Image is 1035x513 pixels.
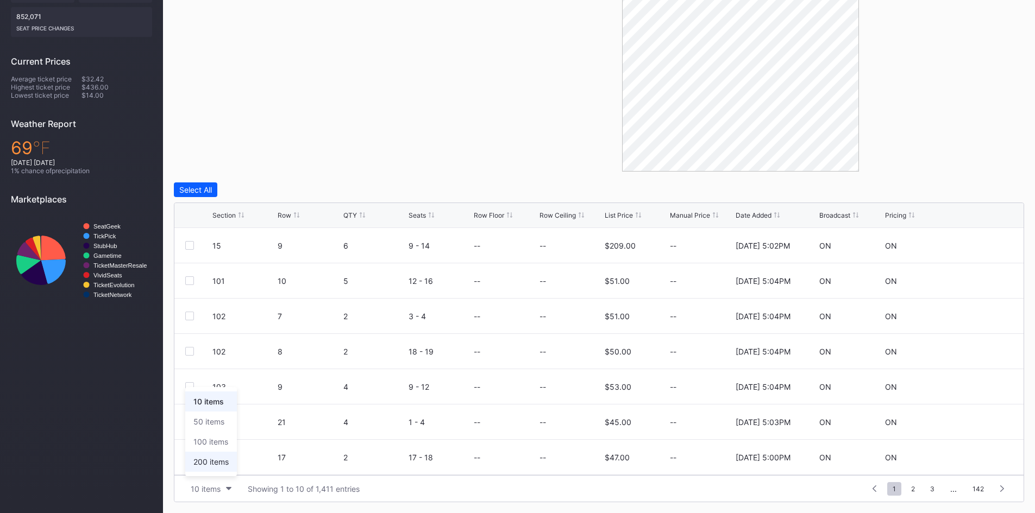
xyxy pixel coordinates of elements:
[212,276,275,286] div: 101
[278,417,340,427] div: 21
[819,241,831,250] div: ON
[474,276,480,286] div: --
[670,382,732,391] div: --
[819,417,831,427] div: ON
[885,347,897,356] div: ON
[343,382,406,391] div: 4
[736,453,791,462] div: [DATE] 5:00PM
[409,312,471,321] div: 3 - 4
[605,312,630,321] div: $51.00
[474,312,480,321] div: --
[278,347,340,356] div: 8
[670,417,732,427] div: --
[670,347,732,356] div: --
[278,276,340,286] div: 10
[540,276,546,286] div: --
[736,276,791,286] div: [DATE] 5:04PM
[906,482,920,496] span: 2
[819,312,831,321] div: ON
[887,482,901,496] span: 1
[540,453,546,462] div: --
[212,453,275,462] div: 106
[409,417,471,427] div: 1 - 4
[193,457,229,466] div: 200 items
[736,382,791,391] div: [DATE] 5:04PM
[540,382,546,391] div: --
[212,312,275,321] div: 102
[193,417,224,426] div: 50 items
[409,276,471,286] div: 12 - 16
[191,484,221,493] div: 10 items
[942,484,965,493] div: ...
[885,241,897,250] div: ON
[93,233,116,239] text: TickPick
[278,453,340,462] div: 17
[605,453,630,462] div: $47.00
[736,312,791,321] div: [DATE] 5:04PM
[885,382,897,391] div: ON
[343,347,406,356] div: 2
[93,262,147,269] text: TicketMasterResale
[193,397,224,406] div: 10 items
[11,213,152,308] svg: Chart title
[409,347,471,356] div: 18 - 19
[343,276,406,286] div: 5
[343,312,406,321] div: 2
[736,417,791,427] div: [DATE] 5:03PM
[819,453,831,462] div: ON
[278,382,340,391] div: 9
[670,276,732,286] div: --
[885,453,897,462] div: ON
[819,382,831,391] div: ON
[885,276,897,286] div: ON
[93,282,134,288] text: TicketEvolution
[605,241,636,250] div: $209.00
[248,484,360,493] div: Showing 1 to 10 of 1,411 entries
[474,347,480,356] div: --
[474,241,480,250] div: --
[925,482,940,496] span: 3
[212,417,275,427] div: 105
[540,241,546,250] div: --
[212,382,275,391] div: 103
[474,453,480,462] div: --
[212,241,275,250] div: 15
[819,347,831,356] div: ON
[193,437,228,446] div: 100 items
[93,252,122,259] text: Gametime
[605,276,630,286] div: $51.00
[185,482,237,496] button: 10 items
[885,417,897,427] div: ON
[967,482,989,496] span: 142
[212,347,275,356] div: 102
[409,453,471,462] div: 17 - 18
[409,241,471,250] div: 9 - 14
[736,241,790,250] div: [DATE] 5:02PM
[885,312,897,321] div: ON
[605,382,631,391] div: $53.00
[540,347,546,356] div: --
[670,312,732,321] div: --
[819,276,831,286] div: ON
[343,453,406,462] div: 2
[93,292,132,298] text: TicketNetwork
[540,417,546,427] div: --
[474,417,480,427] div: --
[736,347,791,356] div: [DATE] 5:04PM
[343,417,406,427] div: 4
[343,241,406,250] div: 6
[605,417,631,427] div: $45.00
[93,272,122,278] text: VividSeats
[540,312,546,321] div: --
[474,382,480,391] div: --
[409,382,471,391] div: 9 - 12
[93,243,117,249] text: StubHub
[605,347,631,356] div: $50.00
[670,453,732,462] div: --
[278,312,340,321] div: 7
[278,241,340,250] div: 9
[670,241,732,250] div: --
